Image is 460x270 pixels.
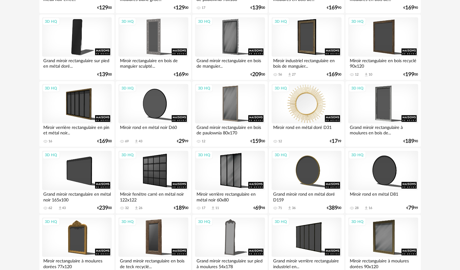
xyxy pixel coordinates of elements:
[49,206,52,210] div: 62
[252,73,261,77] span: 209
[99,73,108,77] span: 139
[369,73,372,77] div: 10
[39,81,114,147] a: 3D HQ Miroir verrière rectangulaire en pin et métal noir... 16 €16900
[195,151,213,159] div: 3D HQ
[215,206,219,210] div: 11
[364,73,369,77] span: Download icon
[97,6,112,10] div: € 00
[119,18,136,25] div: 3D HQ
[42,57,112,69] div: Grand miroir rectangulaire sur pied en métal doré...
[287,73,292,77] span: Download icon
[116,148,191,214] a: 3D HQ Miroir fenêtre carré en métal noir 122x122 32 Download icon 26 €18900
[99,206,108,210] span: 239
[292,206,296,210] div: 36
[355,73,359,77] div: 12
[119,84,136,92] div: 3D HQ
[192,15,267,80] a: 3D HQ Grand miroir rectangulaire en bois de manguier... €20900
[369,206,372,210] div: 16
[349,151,366,159] div: 3D HQ
[349,84,366,92] div: 3D HQ
[195,190,265,202] div: Miroir verrière rectangulaire en métal noir 60x80
[119,151,136,159] div: 3D HQ
[97,73,112,77] div: € 00
[116,15,191,80] a: 3D HQ Miroir rectangulaire en bois de manguier sculpté... €16900
[287,206,292,211] span: Download icon
[348,257,418,269] div: Miroir rectangulaire à moulures dorées 90x120
[405,139,415,143] span: 189
[269,15,344,80] a: 3D HQ Miroir industriel rectangulaire en bois de manguier... 56 Download icon 27 €16900
[97,139,112,143] div: € 00
[272,84,290,92] div: 3D HQ
[176,206,185,210] span: 189
[176,73,185,77] span: 169
[278,206,282,210] div: 71
[348,57,418,69] div: Miroir rectangulaire en bois recyclé 90x120
[39,15,114,80] a: 3D HQ Grand miroir rectangulaire sur pied en métal doré... €13900
[250,73,265,77] div: € 00
[292,73,296,77] div: 27
[272,218,290,226] div: 3D HQ
[177,139,188,143] div: € 99
[202,6,205,10] div: 17
[192,81,267,147] a: 3D HQ Grand miroir rectangulaire en bois de paulownia 80x170 12 €15900
[250,139,265,143] div: € 00
[407,206,418,210] div: € 99
[174,73,188,77] div: € 00
[404,73,418,77] div: € 00
[39,148,114,214] a: 3D HQ Grand miroir rectangulaire en métal noir 165x100 62 Download icon 43 €23900
[42,190,112,202] div: Grand miroir rectangulaire en métal noir 165x100
[327,6,342,10] div: € 90
[329,6,338,10] span: 169
[174,206,188,210] div: € 00
[118,190,188,202] div: Miroir fenêtre carré en métal noir 122x122
[195,18,213,25] div: 3D HQ
[99,6,108,10] span: 129
[329,73,338,77] span: 169
[327,206,342,210] div: € 00
[42,123,112,136] div: Miroir verrière rectangulaire en pin et métal noir...
[346,15,421,80] a: 3D HQ Miroir rectangulaire en bois recyclé 90x120 12 Download icon 10 €19900
[49,139,52,143] div: 16
[58,206,62,211] span: Download icon
[278,73,282,77] div: 56
[252,139,261,143] span: 159
[134,139,139,144] span: Download icon
[349,18,366,25] div: 3D HQ
[404,6,418,10] div: € 90
[364,206,369,211] span: Download icon
[272,257,341,269] div: Grand miroir verrière rectangulaire industriel en...
[179,139,185,143] span: 29
[119,218,136,226] div: 3D HQ
[62,206,66,210] div: 43
[348,123,418,136] div: Grand miroir rectangulaire à moulures en bois de...
[202,206,205,210] div: 17
[42,18,60,25] div: 3D HQ
[409,206,415,210] span: 79
[272,18,290,25] div: 3D HQ
[176,6,185,10] span: 129
[355,206,359,210] div: 28
[195,257,265,269] div: Grand miroir rectangulaire sur pied à moulures 54x178
[42,218,60,226] div: 3D HQ
[404,139,418,143] div: € 90
[118,57,188,69] div: Miroir rectangulaire en bois de manguier sculpté...
[42,84,60,92] div: 3D HQ
[253,206,265,210] div: € 98
[327,73,342,77] div: € 00
[252,6,261,10] span: 139
[346,81,421,147] a: 3D HQ Grand miroir rectangulaire à moulures en bois de... €18990
[405,6,415,10] span: 169
[272,151,290,159] div: 3D HQ
[346,148,421,214] a: 3D HQ Miroir rond en métal D81 28 Download icon 16 €7999
[348,190,418,202] div: Miroir rond en métal D81
[139,206,142,210] div: 26
[332,139,338,143] span: 17
[97,206,112,210] div: € 00
[195,123,265,136] div: Grand miroir rectangulaire en bois de paulownia 80x170
[330,139,342,143] div: € 99
[195,84,213,92] div: 3D HQ
[250,6,265,10] div: € 00
[269,81,344,147] a: 3D HQ Miroir rond en métal doré D31 12 €1799
[272,123,341,136] div: Miroir rond en métal doré D31
[202,139,205,143] div: 12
